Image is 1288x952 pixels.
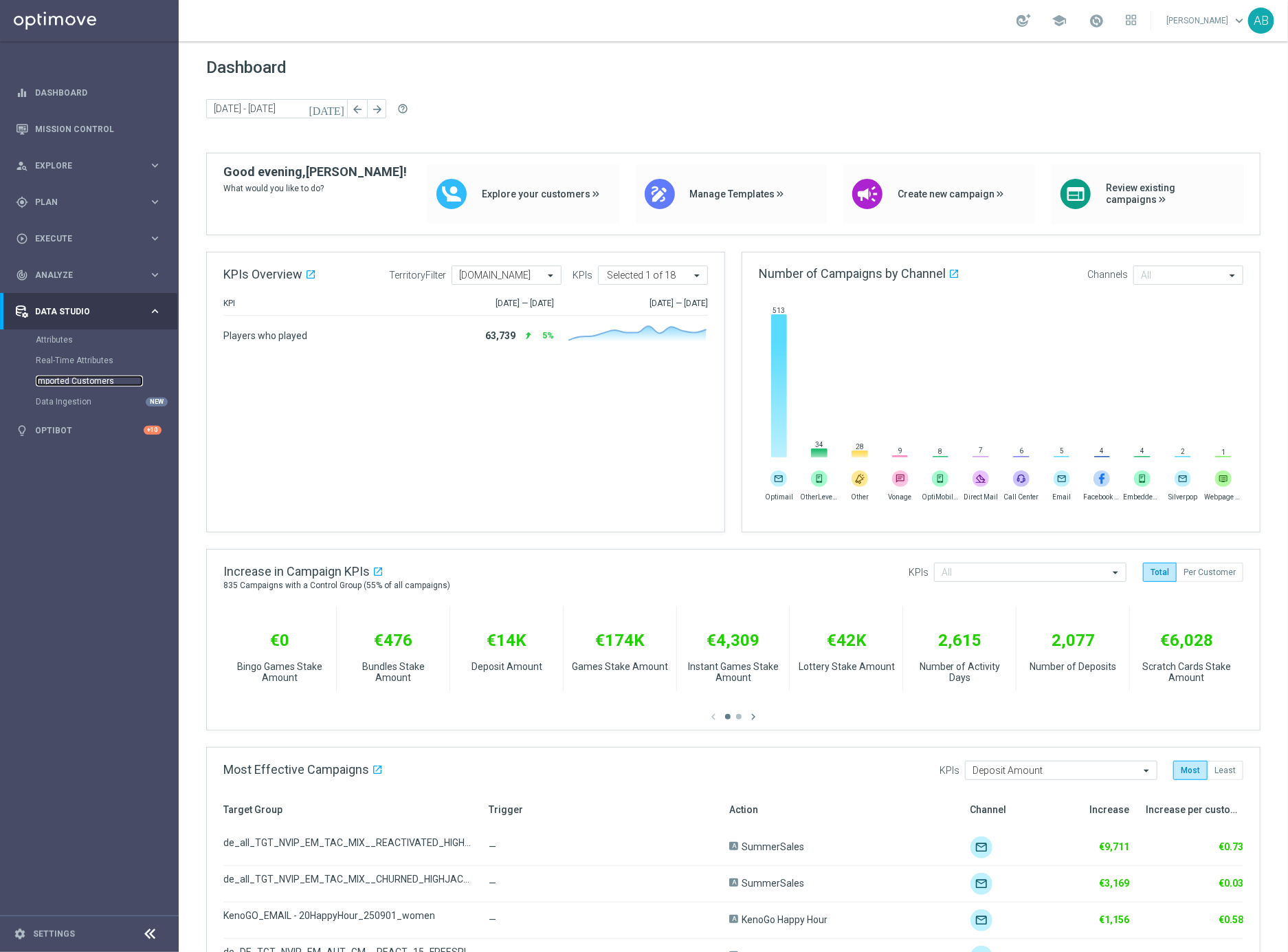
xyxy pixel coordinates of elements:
[16,269,148,281] div: Analyze
[15,425,162,436] button: lightbulb Optibot +10
[16,74,162,111] div: Dashboard
[15,233,162,244] button: play_circle_outline Execute keyboard_arrow_right
[35,271,148,279] span: Analyze
[36,329,177,350] div: Attributes
[36,355,143,366] a: Real-Time Attributes
[16,269,28,281] i: track_changes
[16,111,162,147] div: Mission Control
[1232,13,1247,28] span: keyboard_arrow_down
[35,111,162,147] a: Mission Control
[16,305,148,318] div: Data Studio
[148,195,162,208] i: keyboard_arrow_right
[35,162,148,170] span: Explore
[35,74,162,111] a: Dashboard
[148,305,162,318] i: keyboard_arrow_right
[1248,8,1274,34] div: AB
[148,232,162,245] i: keyboard_arrow_right
[35,198,148,206] span: Plan
[1052,13,1067,28] span: school
[15,124,162,135] button: Mission Control
[148,159,162,172] i: keyboard_arrow_right
[36,371,177,391] div: Imported Customers
[146,398,168,407] div: NEW
[16,160,148,172] div: Explore
[16,87,28,99] i: equalizer
[16,412,162,448] div: Optibot
[16,196,148,208] div: Plan
[15,270,162,281] button: track_changes Analyze keyboard_arrow_right
[15,197,162,208] button: gps_fixed Plan keyboard_arrow_right
[36,350,177,371] div: Real-Time Attributes
[36,396,143,407] a: Data Ingestion
[35,307,148,316] span: Data Studio
[16,232,148,245] div: Execute
[16,160,28,172] i: person_search
[15,160,162,171] button: person_search Explore keyboard_arrow_right
[36,391,177,412] div: Data Ingestion
[16,232,28,245] i: play_circle_outline
[1165,10,1248,31] a: [PERSON_NAME]keyboard_arrow_down
[14,928,26,940] i: settings
[144,426,162,435] div: +10
[15,87,162,98] button: equalizer Dashboard
[33,930,75,938] a: Settings
[36,334,143,345] a: Attributes
[148,268,162,281] i: keyboard_arrow_right
[15,306,162,317] button: Data Studio keyboard_arrow_right
[16,424,28,437] i: lightbulb
[35,412,144,448] a: Optibot
[35,235,148,243] span: Execute
[16,196,28,208] i: gps_fixed
[36,376,143,387] a: Imported Customers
